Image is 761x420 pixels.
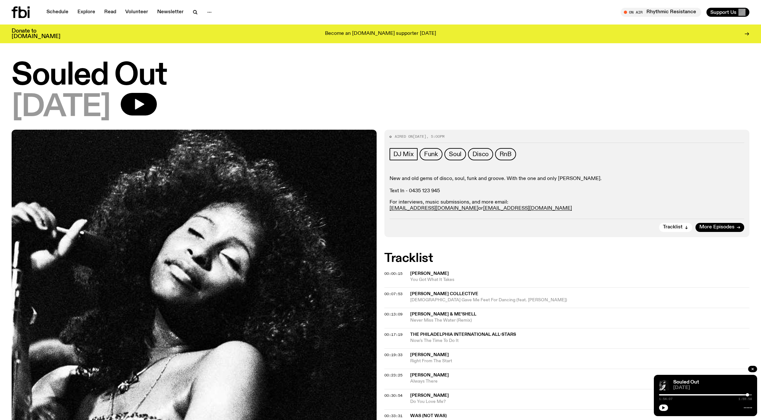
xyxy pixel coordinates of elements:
[384,253,749,264] h2: Tracklist
[325,31,436,37] p: Become an [DOMAIN_NAME] supporter [DATE]
[12,28,60,39] h3: Donate to [DOMAIN_NAME]
[384,312,402,317] span: 00:13:09
[153,8,188,17] a: Newsletter
[384,353,402,357] button: 00:19:33
[384,313,402,316] button: 00:13:09
[410,353,449,357] span: [PERSON_NAME]
[100,8,120,17] a: Read
[410,297,749,303] span: [DEMOGRAPHIC_DATA] Gave Me Feet For Dancing (feat. [PERSON_NAME])
[420,148,442,160] a: Funk
[384,352,402,357] span: 00:19:33
[390,148,418,160] a: DJ Mix
[390,176,744,195] p: New and old gems of disco, soul, funk and groove. With the one and only [PERSON_NAME]. Text In - ...
[472,151,489,158] span: Disco
[663,225,683,230] span: Tracklist
[410,332,516,337] span: The Philadelphia International All-Stars
[384,332,402,337] span: 00:17:19
[43,8,72,17] a: Schedule
[710,9,736,15] span: Support Us
[426,134,444,139] span: , 5:00pm
[706,8,749,17] button: Support Us
[699,225,735,230] span: More Episodes
[384,393,402,398] span: 00:30:54
[410,399,749,405] span: Do You Love Me?
[659,223,692,232] button: Tracklist
[468,148,493,160] a: Disco
[384,374,402,377] button: 00:23:25
[495,148,516,160] a: RnB
[384,414,402,418] button: 00:33:31
[621,8,701,17] button: On AirRhythmic Resistance
[410,358,749,364] span: Right From The Start
[659,397,673,401] span: 1:54:07
[410,378,749,385] span: Always There
[74,8,99,17] a: Explore
[695,223,744,232] a: More Episodes
[483,206,572,211] a: [EMAIL_ADDRESS][DOMAIN_NAME]
[410,271,449,276] span: [PERSON_NAME]
[384,292,402,296] button: 00:07:53
[393,151,414,158] span: DJ Mix
[673,385,752,390] span: [DATE]
[449,151,462,158] span: Soul
[424,151,438,158] span: Funk
[410,373,449,377] span: [PERSON_NAME]
[384,272,402,275] button: 00:00:15
[410,338,749,344] span: Now's The Time To Do It
[413,134,426,139] span: [DATE]
[395,134,413,139] span: Aired on
[384,373,402,378] span: 00:23:25
[410,393,449,398] span: [PERSON_NAME]
[384,413,402,418] span: 00:33:31
[410,414,447,418] span: Was (Not Was)
[384,394,402,397] button: 00:30:54
[673,380,699,385] a: Souled Out
[384,333,402,336] button: 00:17:19
[12,61,749,90] h1: Souled Out
[410,277,749,283] span: You Got What It Takes
[390,199,744,212] p: For interviews, music submissions, and more email: or
[121,8,152,17] a: Volunteer
[410,292,478,296] span: [PERSON_NAME] Collective
[410,312,476,316] span: [PERSON_NAME] & Me'Shell
[390,206,478,211] a: [EMAIL_ADDRESS][DOMAIN_NAME]
[12,93,110,122] span: [DATE]
[444,148,466,160] a: Soul
[500,151,511,158] span: RnB
[384,291,402,296] span: 00:07:53
[410,317,749,324] span: Never Miss The Water (Remix)
[384,271,402,276] span: 00:00:15
[738,397,752,401] span: 1:59:58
